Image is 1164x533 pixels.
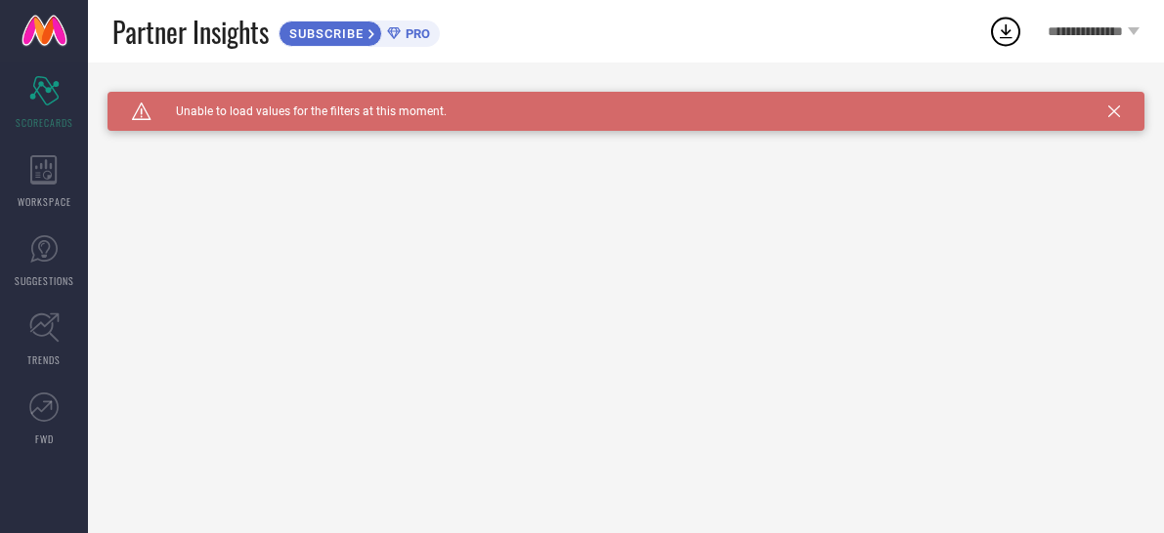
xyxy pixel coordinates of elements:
span: WORKSPACE [18,194,71,209]
span: Unable to load values for the filters at this moment. [151,104,447,118]
span: PRO [401,26,430,41]
span: Partner Insights [112,12,269,52]
span: SUBSCRIBE [280,26,368,41]
span: TRENDS [27,352,61,367]
div: Open download list [988,14,1023,49]
span: SUGGESTIONS [15,273,74,288]
span: FWD [35,431,54,446]
a: SUBSCRIBEPRO [279,16,440,47]
span: SCORECARDS [16,115,73,130]
div: Unable to load filters at this moment. Please try later. [108,92,1144,107]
